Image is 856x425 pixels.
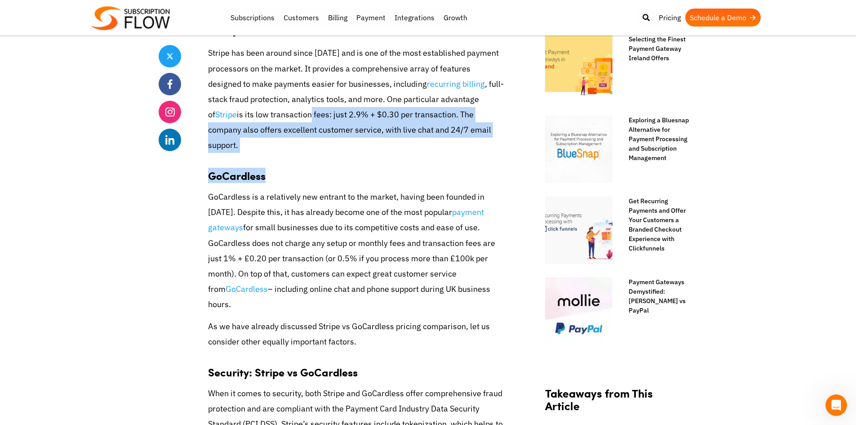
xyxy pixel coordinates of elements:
[208,168,266,183] strong: GoCardless
[620,197,689,253] a: Get Recurring Payments and Offer Your Customers a Branded Checkout Experience with Clickfunnels
[208,364,358,380] strong: Security: Stripe vs GoCardless
[208,189,505,313] p: GoCardless is a relatively new entrant to the market, having been founded in [DATE]. Despite this...
[620,35,689,63] a: Selecting the Finest Payment Gateway Ireland Offers
[91,6,170,30] img: Subscriptionflow
[439,9,472,27] a: Growth
[545,116,612,183] img: bluesnap alternative
[545,35,612,102] img: Payment Gateway Ireland
[620,277,689,315] a: Payment Gateways Demystified: [PERSON_NAME] vs PayPal
[324,9,352,27] a: Billing
[620,116,689,163] a: Exploring a Bluesnap Alternative for Payment Processing and Subscription Management
[390,9,439,27] a: Integrations
[545,277,612,345] img: mollie vs paypal
[226,9,279,27] a: Subscriptions
[352,9,390,27] a: Payment
[208,319,505,349] p: As we have already discussed Stripe vs GoCardless pricing comparison, let us consider other equal...
[427,79,485,89] a: recurring billing
[545,197,612,264] img: Accept recurring payments in ClickFunnels
[279,9,324,27] a: Customers
[545,387,689,422] h2: Takeaways from This Article
[208,45,505,153] p: Stripe has been around since [DATE] and is one of the most established payment processors on the ...
[825,394,847,416] iframe: Intercom live chat
[685,9,761,27] a: Schedule a Demo
[226,284,268,294] a: GoCardless
[654,9,685,27] a: Pricing
[215,109,237,120] a: Stripe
